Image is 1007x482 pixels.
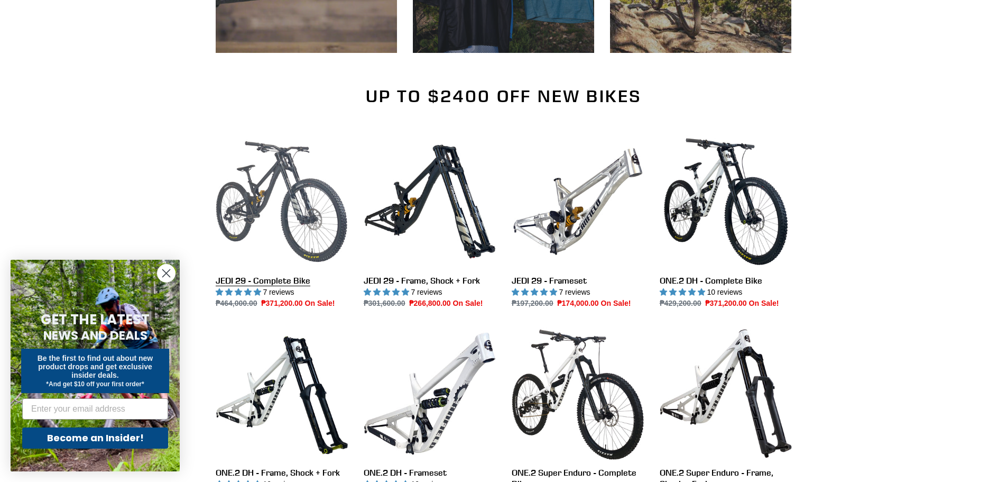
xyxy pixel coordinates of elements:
[46,380,144,388] span: *And get $10 off your first order*
[157,264,175,283] button: Close dialog
[22,398,168,420] input: Enter your email address
[38,354,153,379] span: Be the first to find out about new product drops and get exclusive insider deals.
[22,428,168,449] button: Become an Insider!
[43,327,147,344] span: NEWS AND DEALS
[216,86,792,106] h2: Up to $2400 Off New Bikes
[41,310,150,329] span: GET THE LATEST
